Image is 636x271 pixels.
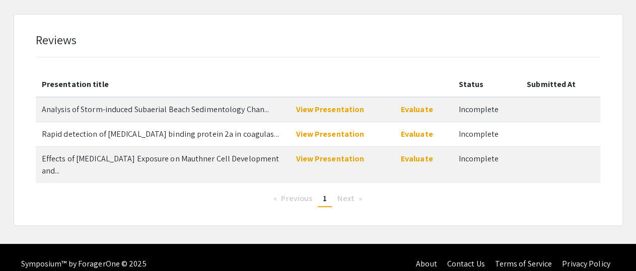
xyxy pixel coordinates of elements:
td: Incomplete [452,146,521,183]
span: 1 [323,193,327,204]
span: Next [337,193,354,204]
span: Reviews [36,32,77,48]
a: View Presentation [296,153,364,164]
a: Evaluate [401,129,433,139]
td: Incomplete [452,97,521,122]
a: Contact Us [447,258,484,269]
a: Terms of Service [494,258,552,269]
iframe: Chat [8,226,43,263]
span: Effects of Ethanol Exposure on Mauthner Cell Development and Escape Behavior in Zebrafish&nbsp; [42,153,279,176]
a: Evaluate [401,153,433,164]
ul: Pagination [43,191,593,207]
a: Evaluate [401,104,433,115]
span: Analysis of Storm-induced Subaerial Beach Sedimentology Change Using Sediment Cores to Evaluate O... [42,104,269,115]
th: Status [452,72,521,97]
span: Rapid detection of penicillin binding protein 2a in coagulase negative Staphylococcus species [42,129,279,139]
th: Submitted At [521,72,600,97]
span: Previous [281,193,312,204]
a: View Presentation [296,104,364,115]
th: Presentation title [36,72,290,97]
a: View Presentation [296,129,364,139]
a: Privacy Policy [562,258,610,269]
td: Incomplete [452,122,521,146]
a: About [416,258,437,269]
